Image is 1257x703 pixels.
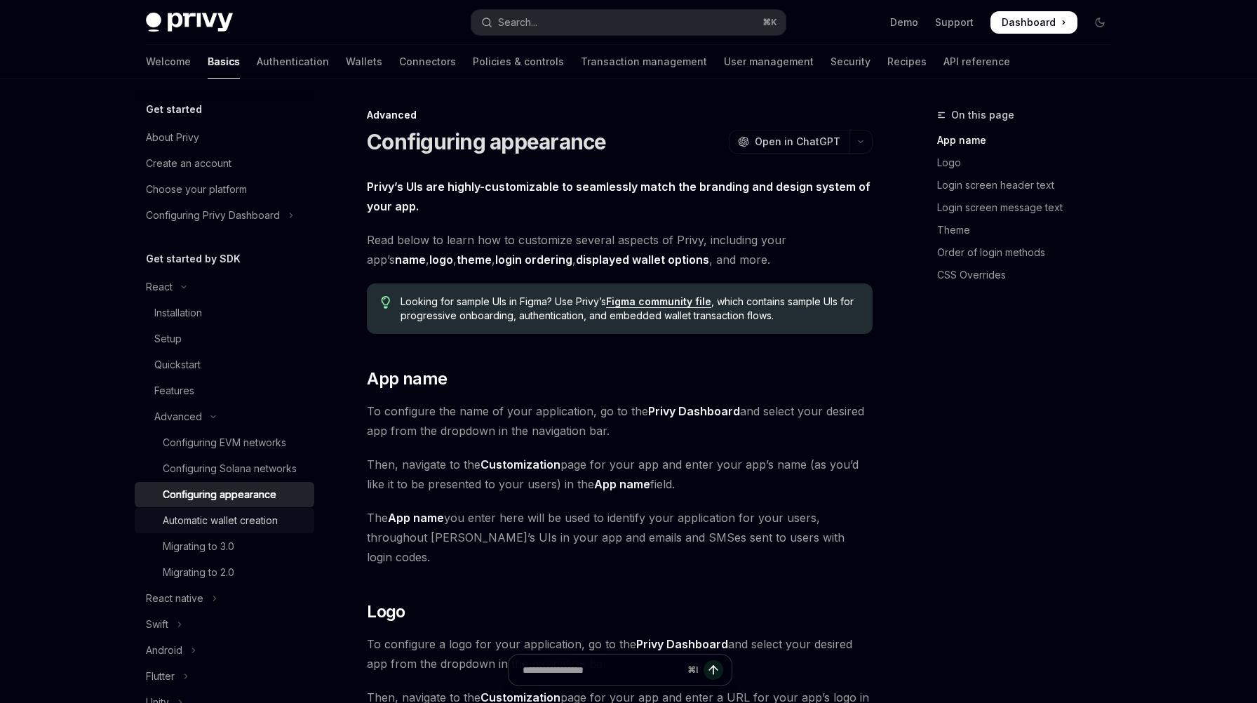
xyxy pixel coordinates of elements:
[135,274,314,300] button: Toggle React section
[135,430,314,455] a: Configuring EVM networks
[154,408,202,425] div: Advanced
[606,295,711,308] a: Figma community file
[367,368,447,390] span: App name
[399,45,456,79] a: Connectors
[937,196,1122,219] a: Login screen message text
[135,203,314,228] button: Toggle Configuring Privy Dashboard section
[762,17,777,28] span: ⌘ K
[581,45,707,79] a: Transaction management
[146,101,202,118] h5: Get started
[1002,15,1056,29] span: Dashboard
[135,151,314,176] a: Create an account
[135,177,314,202] a: Choose your platform
[937,152,1122,174] a: Logo
[755,135,840,149] span: Open in ChatGPT
[163,538,234,555] div: Migrating to 3.0
[154,356,201,373] div: Quickstart
[457,253,492,267] a: theme
[367,455,873,494] span: Then, navigate to the page for your app and enter your app’s name (as you’d like it to be present...
[395,253,426,267] a: name
[146,616,168,633] div: Swift
[146,181,247,198] div: Choose your platform
[935,15,974,29] a: Support
[498,14,537,31] div: Search...
[636,637,728,651] strong: Privy Dashboard
[951,107,1014,123] span: On this page
[937,174,1122,196] a: Login screen header text
[937,264,1122,286] a: CSS Overrides
[367,180,871,213] strong: Privy’s UIs are highly-customizable to seamlessly match the branding and design system of your app.
[135,482,314,507] a: Configuring appearance
[990,11,1077,34] a: Dashboard
[135,300,314,326] a: Installation
[480,457,560,471] strong: Customization
[146,45,191,79] a: Welcome
[831,45,871,79] a: Security
[135,586,314,611] button: Toggle React native section
[367,601,405,623] span: Logo
[146,13,233,32] img: dark logo
[146,642,182,659] div: Android
[154,304,202,321] div: Installation
[346,45,382,79] a: Wallets
[887,45,927,79] a: Recipes
[367,129,607,154] h1: Configuring appearance
[367,230,873,269] span: Read below to learn how to customize several aspects of Privy, including your app’s , , , , , and...
[937,241,1122,264] a: Order of login methods
[163,564,234,581] div: Migrating to 2.0
[704,660,723,680] button: Send message
[163,434,286,451] div: Configuring EVM networks
[135,612,314,637] button: Toggle Swift section
[163,460,297,477] div: Configuring Solana networks
[943,45,1010,79] a: API reference
[146,590,203,607] div: React native
[367,634,873,674] span: To configure a logo for your application, go to the and select your desired app from the dropdown...
[429,253,453,267] a: logo
[724,45,814,79] a: User management
[471,10,786,35] button: Open search
[576,253,709,267] a: displayed wallet options
[648,404,740,418] strong: Privy Dashboard
[135,352,314,377] a: Quickstart
[135,326,314,351] a: Setup
[135,664,314,689] button: Toggle Flutter section
[937,129,1122,152] a: App name
[163,486,276,503] div: Configuring appearance
[937,219,1122,241] a: Theme
[367,508,873,567] span: The you enter here will be used to identify your application for your users, throughout [PERSON_N...
[523,655,682,685] input: Ask a question...
[135,534,314,559] a: Migrating to 3.0
[257,45,329,79] a: Authentication
[890,15,918,29] a: Demo
[146,668,175,685] div: Flutter
[146,250,241,267] h5: Get started by SDK
[146,155,231,172] div: Create an account
[381,296,391,309] svg: Tip
[135,404,314,429] button: Toggle Advanced section
[135,508,314,533] a: Automatic wallet creation
[135,378,314,403] a: Features
[388,511,444,525] strong: App name
[146,279,173,295] div: React
[154,330,182,347] div: Setup
[729,130,849,154] button: Open in ChatGPT
[154,382,194,399] div: Features
[163,512,278,529] div: Automatic wallet creation
[146,207,280,224] div: Configuring Privy Dashboard
[135,456,314,481] a: Configuring Solana networks
[401,295,859,323] span: Looking for sample UIs in Figma? Use Privy’s , which contains sample UIs for progressive onboardi...
[135,125,314,150] a: About Privy
[495,253,572,267] a: login ordering
[146,129,199,146] div: About Privy
[473,45,564,79] a: Policies & controls
[135,560,314,585] a: Migrating to 2.0
[1089,11,1111,34] button: Toggle dark mode
[367,401,873,441] span: To configure the name of your application, go to the and select your desired app from the dropdow...
[367,108,873,122] div: Advanced
[594,477,650,491] strong: App name
[135,638,314,663] button: Toggle Android section
[208,45,240,79] a: Basics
